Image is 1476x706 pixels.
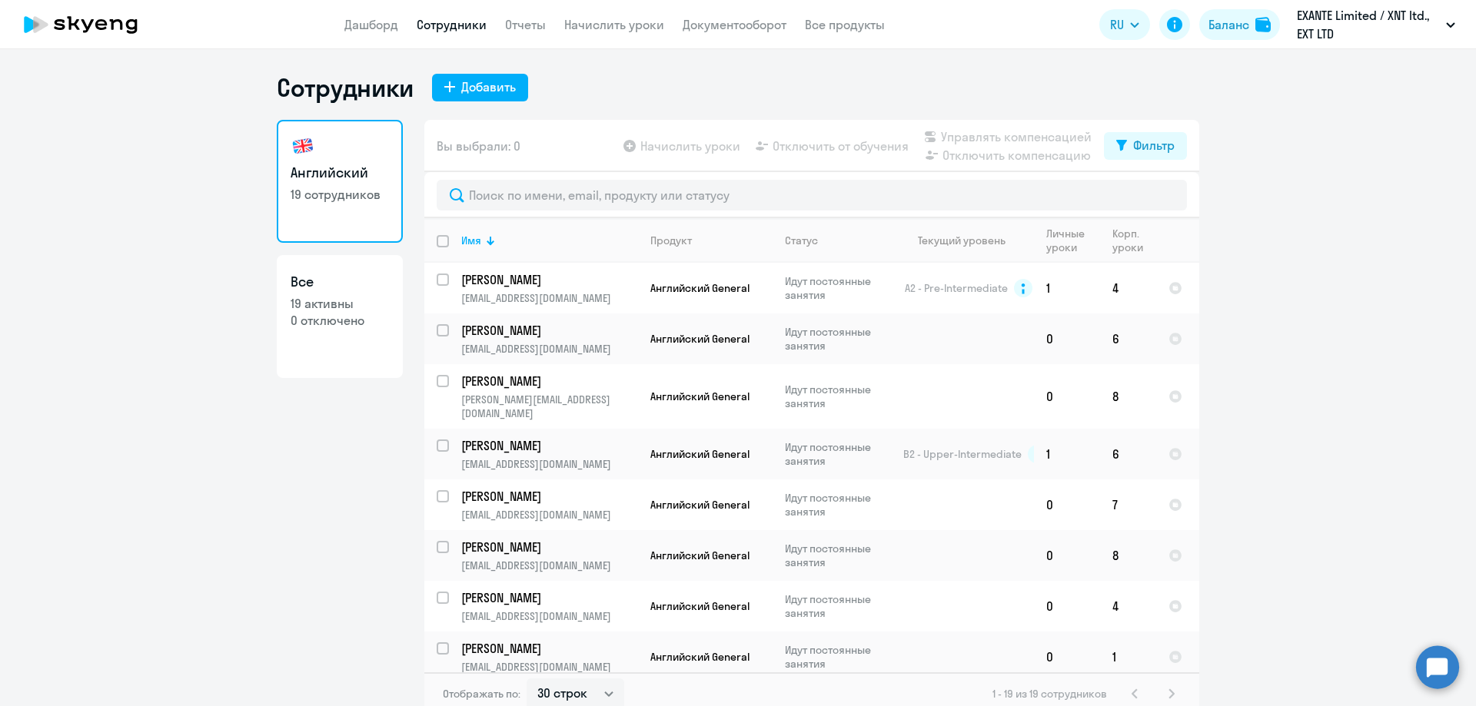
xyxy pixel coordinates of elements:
[1100,631,1156,682] td: 1
[1100,429,1156,479] td: 6
[785,542,890,569] p: Идут постоянные занятия
[461,488,637,505] a: [PERSON_NAME]
[650,498,750,512] span: Английский General
[1100,581,1156,631] td: 4
[461,508,637,522] p: [EMAIL_ADDRESS][DOMAIN_NAME]
[277,72,414,103] h1: Сотрудники
[461,322,637,339] a: [PERSON_NAME]
[461,322,635,339] p: [PERSON_NAME]
[461,291,637,305] p: [EMAIL_ADDRESS][DOMAIN_NAME]
[461,589,637,606] a: [PERSON_NAME]
[650,447,750,461] span: Английский General
[1100,263,1156,313] td: 4
[291,134,315,158] img: english
[461,609,637,623] p: [EMAIL_ADDRESS][DOMAIN_NAME]
[1100,313,1156,364] td: 6
[650,234,772,247] div: Продукт
[461,437,635,454] p: [PERSON_NAME]
[443,687,520,701] span: Отображать по:
[461,342,637,356] p: [EMAIL_ADDRESS][DOMAIN_NAME]
[650,549,750,562] span: Английский General
[1046,227,1099,254] div: Личные уроки
[344,17,398,32] a: Дашборд
[417,17,487,32] a: Сотрудники
[505,17,546,32] a: Отчеты
[650,389,750,403] span: Английский General
[785,643,890,671] p: Идут постоянные занятия
[785,234,890,247] div: Статус
[785,274,890,302] p: Идут постоянные занятия
[461,660,637,674] p: [EMAIL_ADDRESS][DOMAIN_NAME]
[1104,132,1187,160] button: Фильтр
[461,539,637,555] a: [PERSON_NAME]
[291,186,389,203] p: 19 сотрудников
[650,650,750,664] span: Английский General
[461,640,637,657] a: [PERSON_NAME]
[277,255,403,378] a: Все19 активны0 отключено
[903,447,1022,461] span: B2 - Upper-Intermediate
[1112,227,1155,254] div: Корп. уроки
[683,17,786,32] a: Документооборот
[785,592,890,620] p: Идут постоянные занятия
[785,234,818,247] div: Статус
[291,272,389,292] h3: Все
[291,295,389,312] p: 19 активны
[1034,429,1100,479] td: 1
[461,457,637,471] p: [EMAIL_ADDRESS][DOMAIN_NAME]
[1100,530,1156,581] td: 8
[461,271,635,288] p: [PERSON_NAME]
[1133,136,1175,154] div: Фильтр
[461,393,637,420] p: [PERSON_NAME][EMAIL_ADDRESS][DOMAIN_NAME]
[1289,6,1463,43] button: ‎EXANTE Limited / XNT ltd., EXT LTD
[650,599,750,613] span: Английский General
[992,687,1107,701] span: 1 - 19 из 19 сотрудников
[785,325,890,353] p: Идут постоянные занятия
[805,17,885,32] a: Все продукты
[564,17,664,32] a: Начислить уроки
[650,332,750,346] span: Английский General
[785,383,890,410] p: Идут постоянные занятия
[461,234,637,247] div: Имя
[650,234,692,247] div: Продукт
[1034,631,1100,682] td: 0
[1046,227,1085,254] div: Личные уроки
[1100,479,1156,530] td: 7
[1034,479,1100,530] td: 0
[461,640,635,657] p: [PERSON_NAME]
[785,491,890,519] p: Идут постоянные занятия
[432,74,528,101] button: Добавить
[437,180,1187,210] input: Поиск по имени, email, продукту или статусу
[903,234,1033,247] div: Текущий уровень
[785,440,890,468] p: Идут постоянные занятия
[461,373,635,389] p: [PERSON_NAME]
[1110,15,1124,34] span: RU
[1099,9,1150,40] button: RU
[461,559,637,572] p: [EMAIL_ADDRESS][DOMAIN_NAME]
[461,589,635,606] p: [PERSON_NAME]
[905,281,1008,295] span: A2 - Pre-Intermediate
[1034,364,1100,429] td: 0
[461,373,637,389] a: [PERSON_NAME]
[291,312,389,329] p: 0 отключено
[1199,9,1280,40] button: Балансbalance
[1297,6,1440,43] p: ‎EXANTE Limited / XNT ltd., EXT LTD
[461,271,637,288] a: [PERSON_NAME]
[650,281,750,295] span: Английский General
[1034,313,1100,364] td: 0
[1034,263,1100,313] td: 1
[437,137,520,155] span: Вы выбрали: 0
[1208,15,1249,34] div: Баланс
[277,120,403,243] a: Английский19 сотрудников
[1034,581,1100,631] td: 0
[291,163,389,183] h3: Английский
[461,78,516,96] div: Добавить
[461,539,635,555] p: [PERSON_NAME]
[918,234,1006,247] div: Текущий уровень
[1112,227,1143,254] div: Корп. уроки
[461,437,637,454] a: [PERSON_NAME]
[1255,17,1271,32] img: balance
[1034,530,1100,581] td: 0
[1100,364,1156,429] td: 8
[461,234,481,247] div: Имя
